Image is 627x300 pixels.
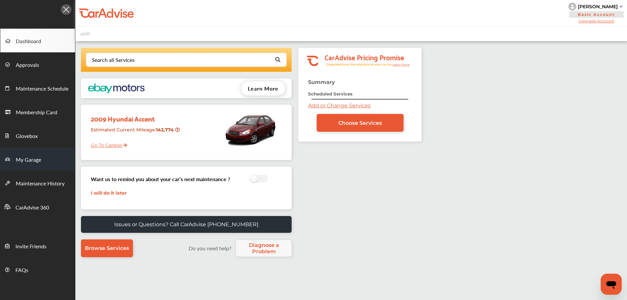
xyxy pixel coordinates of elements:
strong: 142,774 [156,127,175,133]
span: CarAdvise 360 [15,204,49,212]
img: sCxJUJ+qAmfqhQGDUl18vwLg4ZYJ6CxN7XmbOMBAAAAAElFTkSuQmCC [619,6,623,8]
div: 2009 Hyundai Accent [86,108,182,124]
p: Issues or Questions? Call CarAdvise [PHONE_NUMBER] [114,221,258,228]
a: Go To Garage [86,137,127,150]
h3: Want us to remind you about your car’s next maintenance ? [91,175,230,183]
a: Maintenance Schedule [0,76,75,100]
img: mobile_5624_st0640_046.jpg [222,108,278,151]
span: Membership Card [16,108,57,117]
a: Glovebox [0,123,75,147]
span: My Garage [16,156,41,164]
a: Add or Change Services [308,102,371,109]
a: Membership Card [0,100,75,123]
span: Glovebox [16,132,38,141]
img: Icon.5fd9dcc7.svg [61,4,71,15]
a: I will do it later [91,190,127,196]
img: placeholder_car.fcab19be.svg [80,30,90,38]
span: Choose Services [338,120,382,126]
span: Upgrade Account [568,18,624,23]
a: Dashboard [0,29,75,52]
span: Dashboard [16,37,41,46]
span: Diagnose a Problem [239,242,288,255]
a: Diagnose a Problem [236,240,292,257]
tspan: Learn more [392,63,410,66]
strong: Scheduled Services [308,91,353,96]
strong: Summary [308,79,335,85]
a: Maintenance History [0,171,75,195]
img: knH8PDtVvWoAbQRylUukY18CTiRevjo20fAtgn5MLBQj4uumYvk2MzTtcAIzfGAtb1XOLVMAvhLuqoNAbL4reqehy0jehNKdM... [568,3,576,11]
a: Approvals [0,52,75,76]
span: FAQs [15,266,28,275]
iframe: Button to launch messaging window [601,274,622,295]
div: [PERSON_NAME] [578,4,618,10]
span: Maintenance History [16,179,65,188]
span: Maintenance Schedule [16,85,68,93]
div: Search all Services [92,57,135,63]
tspan: Guaranteed lower than retail price on every service. [327,62,392,67]
a: Browse Services [81,239,133,257]
a: My Garage [0,147,75,171]
a: Choose Services [317,114,404,132]
label: Do you need help? [185,244,234,252]
span: Approvals [16,61,39,69]
span: Basic Account [569,11,624,18]
span: Learn More [248,85,278,92]
div: Estimated Current Mileage : [86,124,182,141]
span: Browse Services [85,245,129,251]
span: Invite Friends [15,242,46,251]
tspan: CarAdvise Pricing Promise [325,51,404,63]
a: Issues or Questions? Call CarAdvise [PHONE_NUMBER] [81,216,292,233]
